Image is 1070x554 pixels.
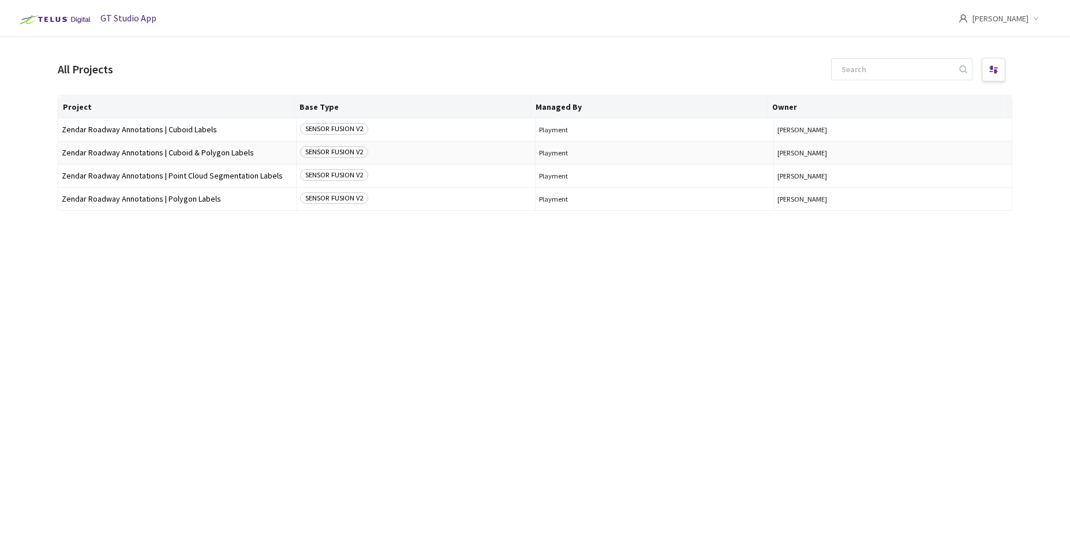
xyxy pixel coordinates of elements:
[62,195,293,203] span: Zendar Roadway Annotations | Polygon Labels
[959,14,968,23] span: user
[777,195,1008,203] span: [PERSON_NAME]
[777,172,1008,180] span: [PERSON_NAME]
[777,148,1008,157] span: [PERSON_NAME]
[531,95,768,118] th: Managed By
[58,61,113,78] div: All Projects
[100,12,156,24] span: GT Studio App
[300,192,368,204] span: SENSOR FUSION V2
[300,123,368,135] span: SENSOR FUSION V2
[62,172,293,180] span: Zendar Roadway Annotations | Point Cloud Segmentation Labels
[835,59,957,80] input: Search
[777,125,1008,134] span: [PERSON_NAME]
[539,195,770,203] span: Playment
[539,125,770,134] span: Playment
[295,95,532,118] th: Base Type
[768,95,1004,118] th: Owner
[1033,16,1039,21] span: down
[539,148,770,157] span: Playment
[58,95,295,118] th: Project
[62,148,293,157] span: Zendar Roadway Annotations | Cuboid & Polygon Labels
[62,125,293,134] span: Zendar Roadway Annotations | Cuboid Labels
[539,172,770,180] span: Playment
[14,10,94,29] img: Telus
[300,169,368,181] span: SENSOR FUSION V2
[300,146,368,158] span: SENSOR FUSION V2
